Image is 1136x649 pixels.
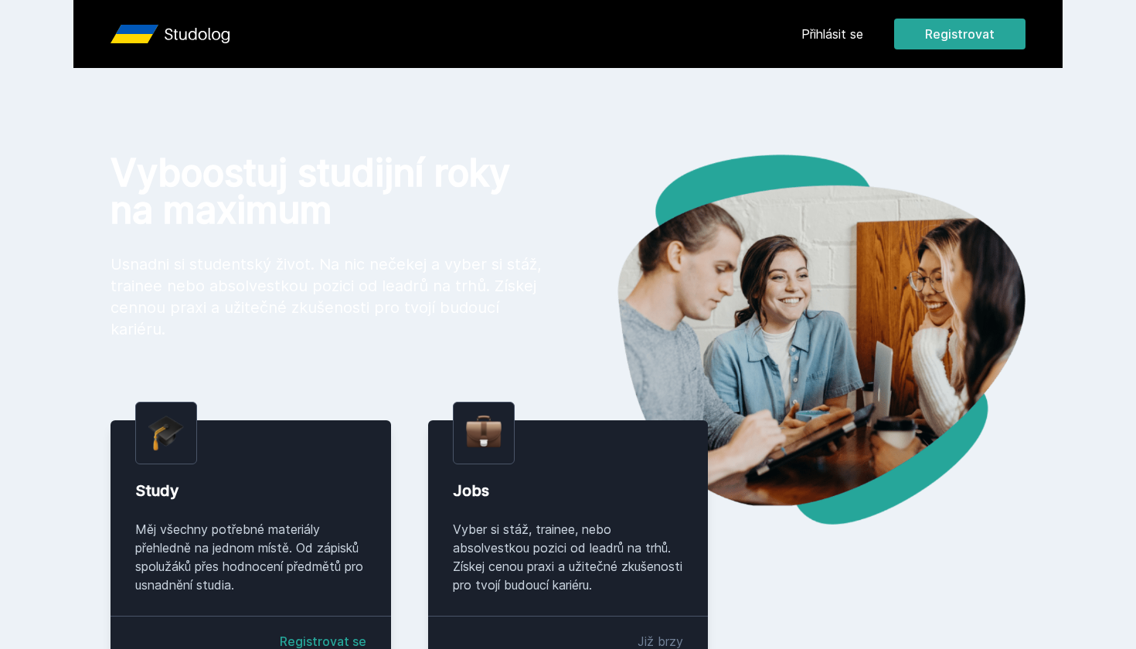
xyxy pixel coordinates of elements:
div: Study [135,480,366,501]
img: briefcase.png [466,412,502,451]
div: Vyber si stáž, trainee, nebo absolvestkou pozici od leadrů na trhů. Získej cenou praxi a užitečné... [453,520,684,594]
img: hero.png [568,155,1025,525]
a: Přihlásit se [801,25,863,43]
img: graduation-cap.png [148,415,184,451]
button: Registrovat [894,19,1025,49]
div: Měj všechny potřebné materiály přehledně na jednom místě. Od zápisků spolužáků přes hodnocení pře... [135,520,366,594]
h1: Vyboostuj studijní roky na maximum [111,155,543,229]
div: Jobs [453,480,684,501]
p: Usnadni si studentský život. Na nic nečekej a vyber si stáž, trainee nebo absolvestkou pozici od ... [111,253,543,340]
